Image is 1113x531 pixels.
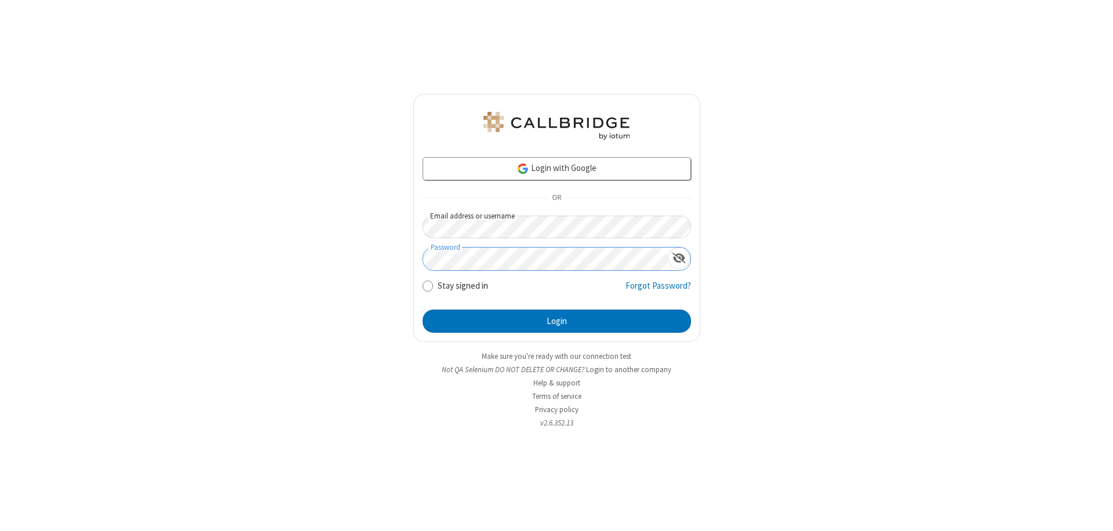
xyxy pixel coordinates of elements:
a: Login with Google [423,157,691,180]
a: Terms of service [532,391,581,401]
iframe: Chat [1084,501,1104,523]
a: Privacy policy [535,405,579,414]
span: OR [547,190,566,206]
label: Stay signed in [438,279,488,293]
button: Login to another company [586,364,671,375]
li: v2.6.352.13 [413,417,700,428]
img: google-icon.png [517,162,529,175]
input: Email address or username [423,216,691,238]
img: QA Selenium DO NOT DELETE OR CHANGE [481,112,632,140]
div: Show password [668,248,690,269]
a: Help & support [533,378,580,388]
li: Not QA Selenium DO NOT DELETE OR CHANGE? [413,364,700,375]
button: Login [423,310,691,333]
a: Make sure you're ready with our connection test [482,351,631,361]
input: Password [423,248,668,270]
a: Forgot Password? [625,279,691,301]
